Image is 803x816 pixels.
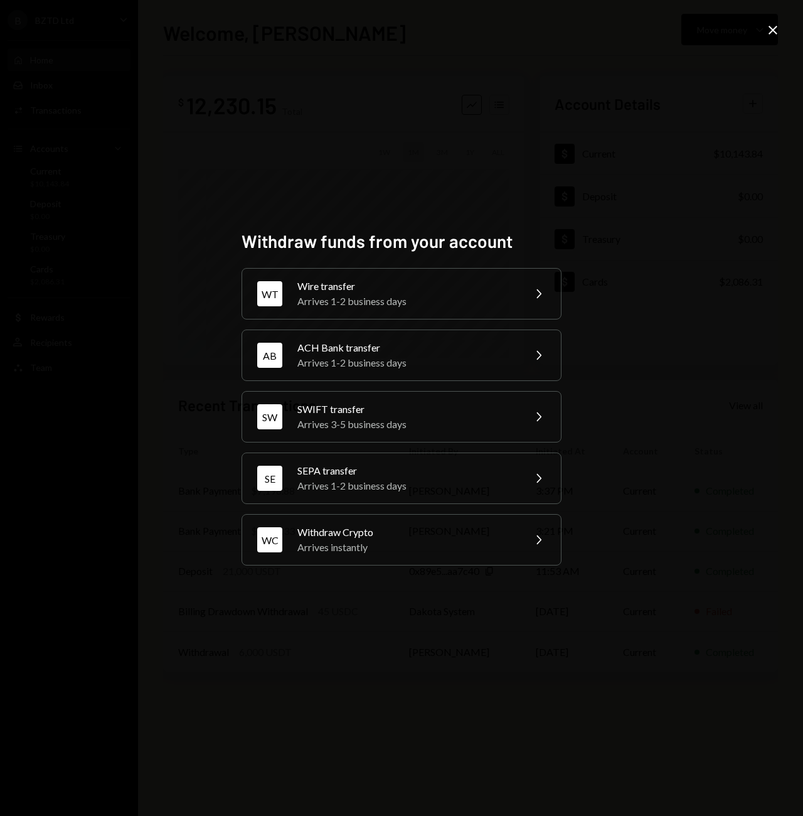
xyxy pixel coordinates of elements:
[297,525,516,540] div: Withdraw Crypto
[297,294,516,309] div: Arrives 1-2 business days
[297,402,516,417] div: SWIFT transfer
[242,391,561,443] button: SWSWIFT transferArrives 3-5 business days
[297,540,516,555] div: Arrives instantly
[297,279,516,294] div: Wire transfer
[257,527,282,552] div: WC
[297,355,516,370] div: Arrives 1-2 business days
[297,417,516,432] div: Arrives 3-5 business days
[297,340,516,355] div: ACH Bank transfer
[242,453,561,504] button: SESEPA transferArrives 1-2 business days
[257,343,282,368] div: AB
[242,330,561,381] button: ABACH Bank transferArrives 1-2 business days
[242,268,561,319] button: WTWire transferArrives 1-2 business days
[242,229,561,254] h2: Withdraw funds from your account
[297,478,516,493] div: Arrives 1-2 business days
[297,463,516,478] div: SEPA transfer
[257,466,282,491] div: SE
[257,404,282,429] div: SW
[242,514,561,566] button: WCWithdraw CryptoArrives instantly
[257,281,282,306] div: WT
